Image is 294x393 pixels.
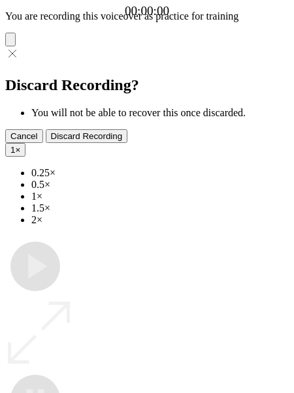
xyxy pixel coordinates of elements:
li: 1× [31,191,289,202]
button: Cancel [5,129,43,143]
li: 0.5× [31,179,289,191]
li: 1.5× [31,202,289,214]
p: You are recording this voiceover as practice for training [5,10,289,22]
li: 0.25× [31,167,289,179]
li: You will not be able to recover this once discarded. [31,107,289,119]
button: Discard Recording [46,129,128,143]
button: 1× [5,143,25,157]
li: 2× [31,214,289,226]
h2: Discard Recording? [5,76,289,94]
a: 00:00:00 [125,4,169,18]
span: 1 [10,145,15,155]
